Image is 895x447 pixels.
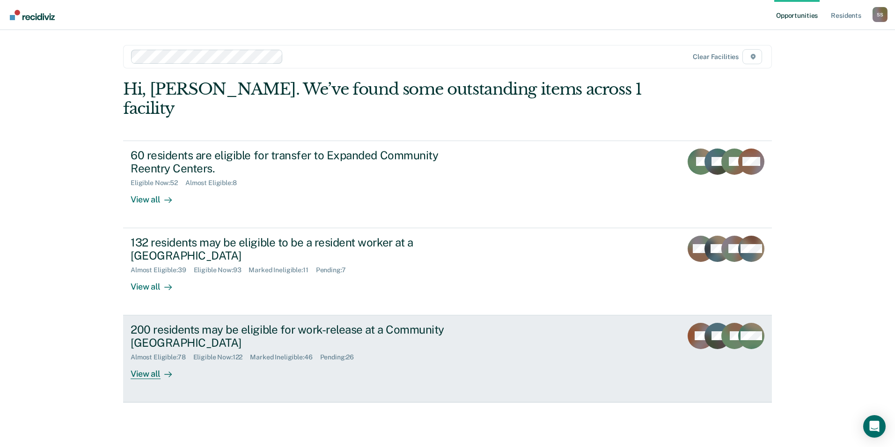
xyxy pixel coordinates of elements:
[123,80,642,118] div: Hi, [PERSON_NAME]. We’ve found some outstanding items across 1 facility
[131,187,183,205] div: View all
[131,323,459,350] div: 200 residents may be eligible for work-release at a Community [GEOGRAPHIC_DATA]
[131,236,459,263] div: 132 residents may be eligible to be a resident worker at a [GEOGRAPHIC_DATA]
[194,266,249,274] div: Eligible Now : 93
[131,149,459,176] div: 60 residents are eligible for transfer to Expanded Community Reentry Centers.
[131,353,193,361] div: Almost Eligible : 78
[316,266,353,274] div: Pending : 7
[131,274,183,292] div: View all
[131,361,183,380] div: View all
[873,7,888,22] div: S S
[249,266,315,274] div: Marked Ineligible : 11
[693,53,739,61] div: Clear facilities
[185,179,244,187] div: Almost Eligible : 8
[863,415,886,438] div: Open Intercom Messenger
[320,353,362,361] div: Pending : 26
[131,266,194,274] div: Almost Eligible : 39
[10,10,55,20] img: Recidiviz
[123,228,772,315] a: 132 residents may be eligible to be a resident worker at a [GEOGRAPHIC_DATA]Almost Eligible:39Eli...
[131,179,185,187] div: Eligible Now : 52
[250,353,320,361] div: Marked Ineligible : 46
[873,7,888,22] button: Profile dropdown button
[123,315,772,402] a: 200 residents may be eligible for work-release at a Community [GEOGRAPHIC_DATA]Almost Eligible:78...
[193,353,250,361] div: Eligible Now : 122
[123,141,772,228] a: 60 residents are eligible for transfer to Expanded Community Reentry Centers.Eligible Now:52Almos...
